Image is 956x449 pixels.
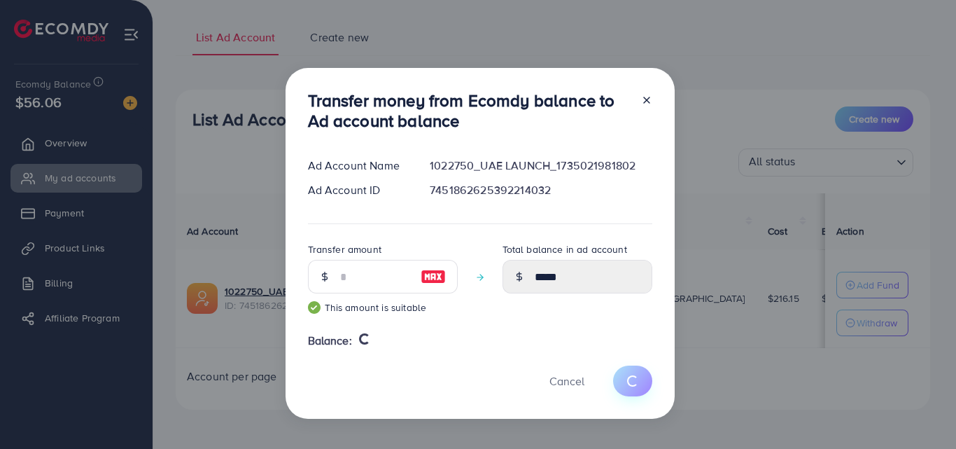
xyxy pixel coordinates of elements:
div: 7451862625392214032 [419,182,663,198]
img: guide [308,301,321,314]
button: Cancel [532,366,602,396]
label: Transfer amount [308,242,381,256]
div: Ad Account Name [297,158,419,174]
div: Ad Account ID [297,182,419,198]
span: Balance: [308,333,352,349]
h3: Transfer money from Ecomdy balance to Ad account balance [308,90,630,131]
small: This amount is suitable [308,301,458,315]
label: Total balance in ad account [502,242,627,256]
img: image [421,268,446,285]
span: Cancel [549,373,584,389]
iframe: Chat [897,386,946,438]
div: 1022750_UAE LAUNCH_1735021981802 [419,158,663,174]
